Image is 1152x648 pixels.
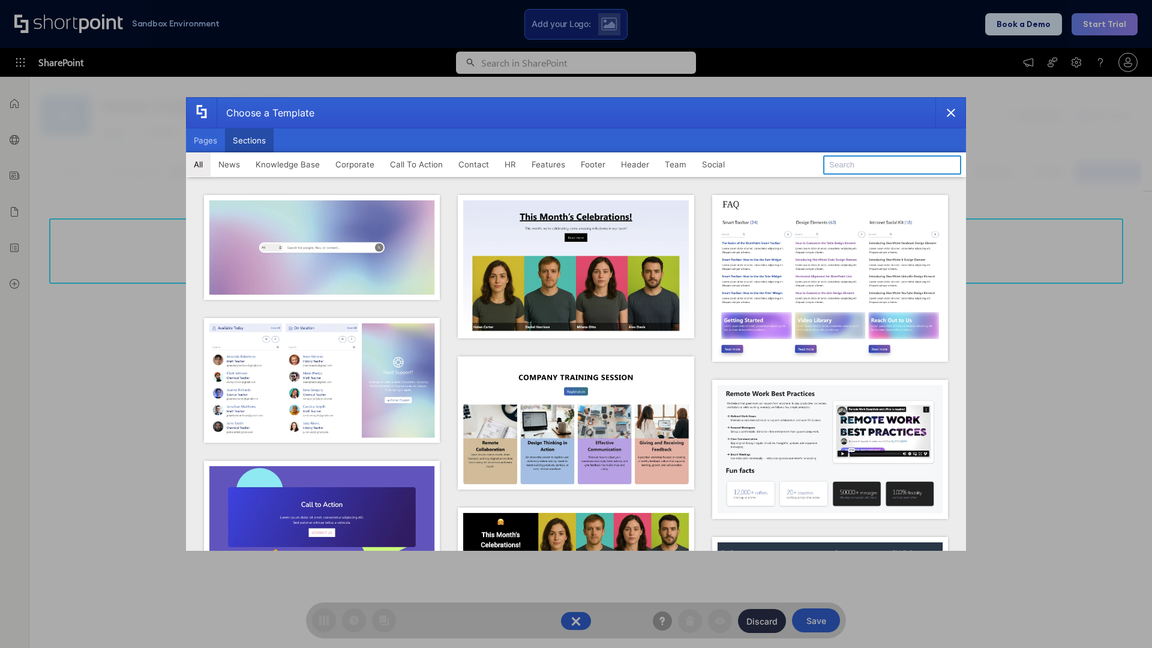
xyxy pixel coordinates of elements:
[186,128,225,152] button: Pages
[451,152,497,176] button: Contact
[217,98,314,128] div: Choose a Template
[657,152,694,176] button: Team
[823,155,961,175] input: Search
[186,97,966,551] div: template selector
[382,152,451,176] button: Call To Action
[573,152,613,176] button: Footer
[225,128,274,152] button: Sections
[328,152,382,176] button: Corporate
[248,152,328,176] button: Knowledge Base
[1092,590,1152,648] iframe: Chat Widget
[497,152,524,176] button: HR
[613,152,657,176] button: Header
[524,152,573,176] button: Features
[694,152,733,176] button: Social
[186,152,211,176] button: All
[211,152,248,176] button: News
